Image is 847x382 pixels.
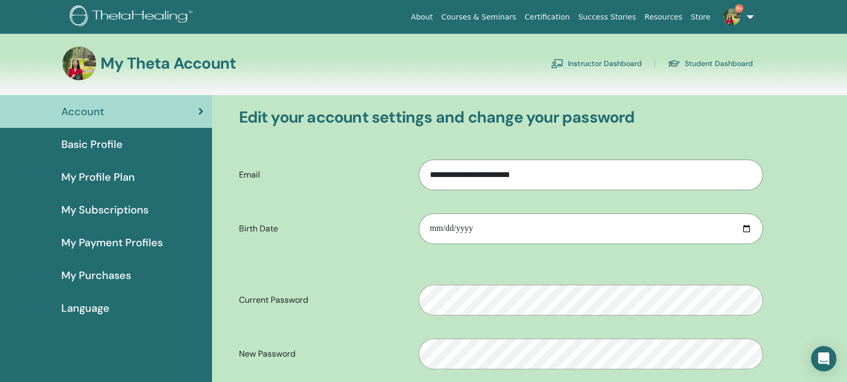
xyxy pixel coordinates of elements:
[668,59,680,68] img: graduation-cap.svg
[687,7,715,27] a: Store
[551,55,642,72] a: Instructor Dashboard
[61,267,131,283] span: My Purchases
[735,4,743,13] span: 9+
[231,344,411,364] label: New Password
[231,165,411,185] label: Email
[723,8,740,25] img: default.jpg
[551,59,564,68] img: chalkboard-teacher.svg
[231,219,411,239] label: Birth Date
[811,346,836,371] div: Open Intercom Messenger
[239,108,763,127] h3: Edit your account settings and change your password
[61,235,163,250] span: My Payment Profiles
[231,290,411,310] label: Current Password
[70,5,196,29] img: logo.png
[668,55,753,72] a: Student Dashboard
[62,46,96,80] img: default.jpg
[437,7,521,27] a: Courses & Seminars
[61,169,135,185] span: My Profile Plan
[100,54,236,73] h3: My Theta Account
[574,7,640,27] a: Success Stories
[61,202,149,218] span: My Subscriptions
[61,300,109,316] span: Language
[640,7,687,27] a: Resources
[520,7,574,27] a: Certification
[61,136,123,152] span: Basic Profile
[407,7,437,27] a: About
[61,104,104,119] span: Account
